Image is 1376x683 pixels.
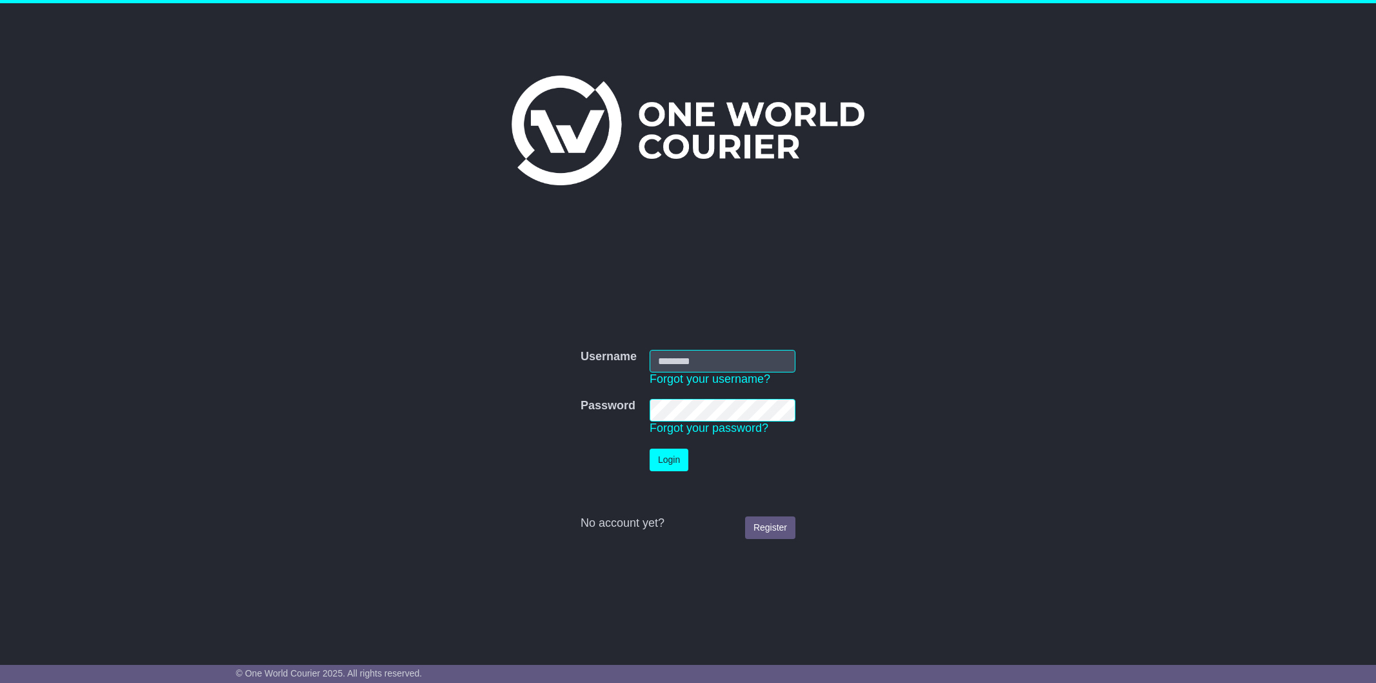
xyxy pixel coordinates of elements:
[581,350,637,364] label: Username
[650,372,770,385] a: Forgot your username?
[236,668,423,678] span: © One World Courier 2025. All rights reserved.
[512,76,864,185] img: One World
[581,399,635,413] label: Password
[581,516,795,531] div: No account yet?
[745,516,795,539] a: Register
[650,422,768,434] a: Forgot your password?
[650,449,688,471] button: Login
